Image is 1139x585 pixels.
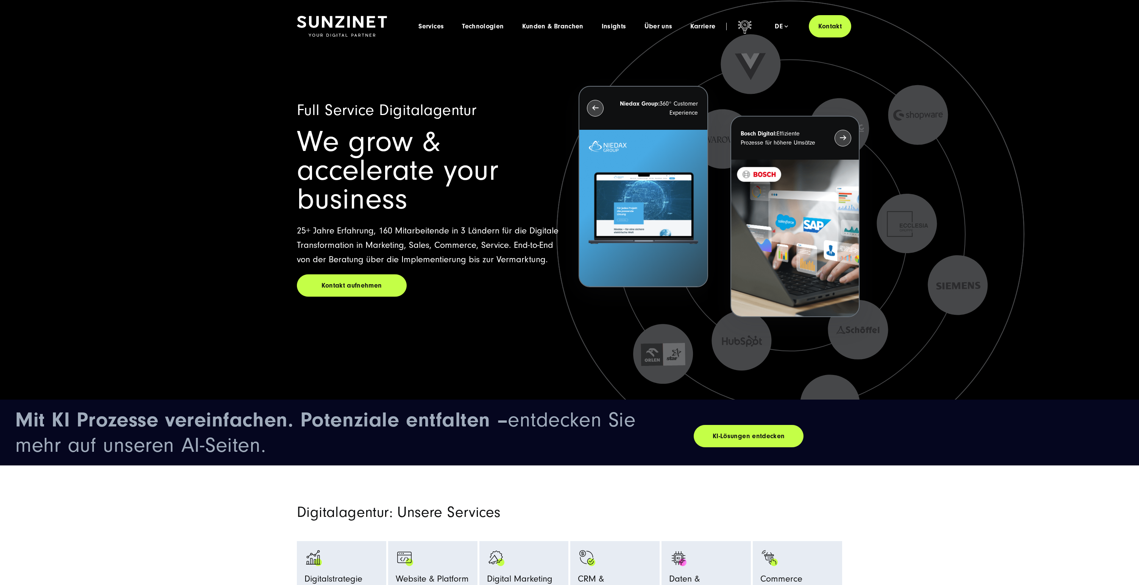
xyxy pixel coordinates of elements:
[579,86,708,288] button: Niedax Group:360° Customer Experience Letztes Projekt von Niedax. Ein Laptop auf dem die Niedax W...
[15,408,508,432] span: Mit KI Prozesse vereinfachen. Potenziale entfalten –
[579,130,707,287] img: Letztes Projekt von Niedax. Ein Laptop auf dem die Niedax Website geöffnet ist, auf blauem Hinter...
[297,125,499,216] span: We grow & accelerate your business
[809,15,851,37] a: Kontakt
[297,274,407,297] a: Kontakt aufnehmen
[522,23,584,30] a: Kunden & Branchen
[602,23,626,30] a: Insights
[690,23,715,30] a: Karriere
[297,224,560,267] p: 25+ Jahre Erfahrung, 160 Mitarbeitende in 3 Ländern für die Digitale Transformation in Marketing,...
[297,16,387,37] img: SUNZINET Full Service Digital Agentur
[418,23,444,30] a: Services
[644,23,672,30] a: Über uns
[15,408,635,457] span: entdecken Sie mehr auf unseren AI-Seiten.
[694,425,804,447] a: KI-Lösungen entdecken
[297,503,657,521] h2: Digitalagentur: Unsere Services
[730,116,860,317] button: Bosch Digital:Effiziente Prozesse für höhere Umsätze BOSCH - Kundeprojekt - Digital Transformatio...
[731,160,859,317] img: BOSCH - Kundeprojekt - Digital Transformation Agentur SUNZINET
[620,100,660,107] strong: Niedax Group:
[617,99,697,117] p: 360° Customer Experience
[462,23,504,30] a: Technologien
[775,23,788,30] div: de
[297,101,476,119] span: Full Service Digitalagentur
[741,130,777,137] strong: Bosch Digital:
[741,129,821,147] p: Effiziente Prozesse für höhere Umsätze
